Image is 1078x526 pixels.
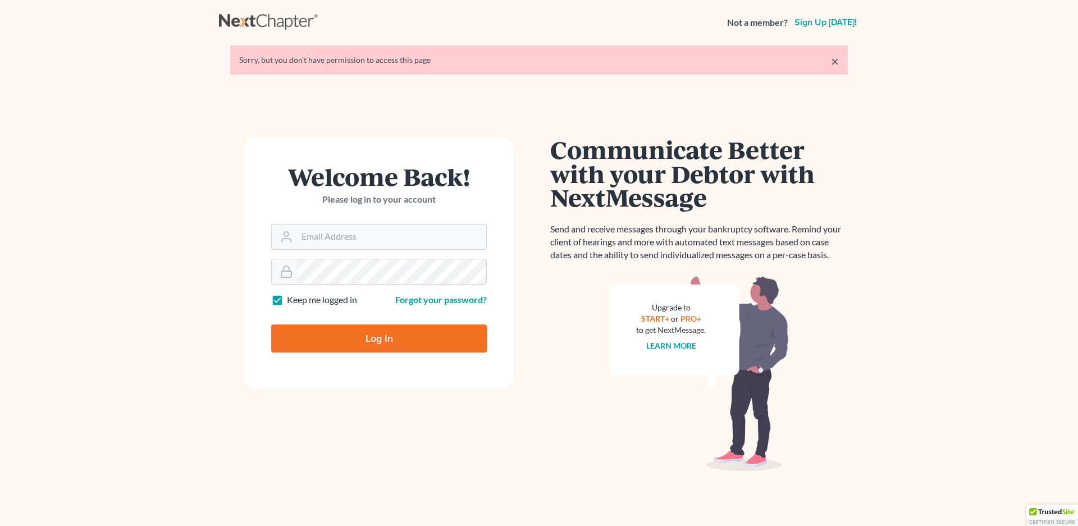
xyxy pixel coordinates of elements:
a: Sign up [DATE]! [792,18,859,27]
span: or [671,314,679,323]
a: Forgot your password? [395,294,487,305]
div: TrustedSite Certified [1026,505,1078,526]
a: PRO+ [680,314,701,323]
label: Keep me logged in [287,294,357,307]
a: START+ [641,314,669,323]
p: Send and receive messages through your bankruptcy software. Remind your client of hearings and mo... [550,223,848,262]
div: Upgrade to [636,302,706,313]
input: Log In [271,324,487,353]
div: to get NextMessage. [636,324,706,336]
p: Please log in to your account [271,193,487,206]
a: Learn more [646,341,696,350]
strong: Not a member? [727,16,788,29]
div: Sorry, but you don't have permission to access this page [239,54,839,66]
h1: Communicate Better with your Debtor with NextMessage [550,138,848,209]
input: Email Address [297,225,486,249]
img: nextmessage_bg-59042aed3d76b12b5cd301f8e5b87938c9018125f34e5fa2b7a6b67550977c72.svg [609,275,789,472]
a: × [831,54,839,68]
h1: Welcome Back! [271,164,487,189]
